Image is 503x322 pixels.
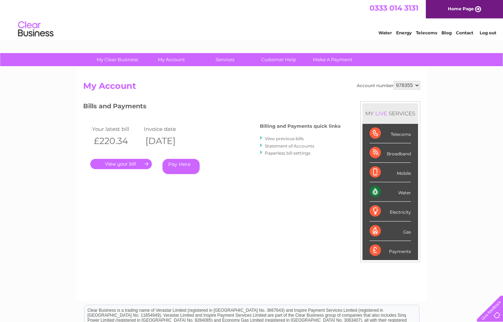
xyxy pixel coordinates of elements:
[142,124,194,134] td: Invoice date
[357,81,420,90] div: Account number
[370,4,418,12] a: 0333 014 3131
[265,143,314,149] a: Statement of Accounts
[374,110,389,117] div: LIVE
[303,53,362,66] a: Make A Payment
[416,30,437,35] a: Telecoms
[162,159,200,174] a: Pay Here
[265,150,310,156] a: Paperless bill settings
[370,182,411,202] div: Water
[18,18,54,40] img: logo.png
[88,53,147,66] a: My Clear Business
[370,143,411,163] div: Broadband
[480,30,496,35] a: Log out
[196,53,254,66] a: Services
[90,134,142,148] th: £220.34
[83,101,341,114] h3: Bills and Payments
[370,222,411,241] div: Gas
[441,30,452,35] a: Blog
[265,136,304,141] a: View previous bills
[90,159,152,169] a: .
[396,30,412,35] a: Energy
[250,53,308,66] a: Customer Help
[370,202,411,221] div: Electricity
[142,134,194,148] th: [DATE]
[90,124,142,134] td: Your latest bill
[83,81,420,94] h2: My Account
[260,123,341,129] h4: Billing and Payments quick links
[85,4,419,34] div: Clear Business is a trading name of Verastar Limited (registered in [GEOGRAPHIC_DATA] No. 3667643...
[362,103,418,123] div: MY SERVICES
[370,124,411,143] div: Telecoms
[142,53,200,66] a: My Account
[370,241,411,260] div: Payments
[370,163,411,182] div: Mobile
[378,30,392,35] a: Water
[456,30,473,35] a: Contact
